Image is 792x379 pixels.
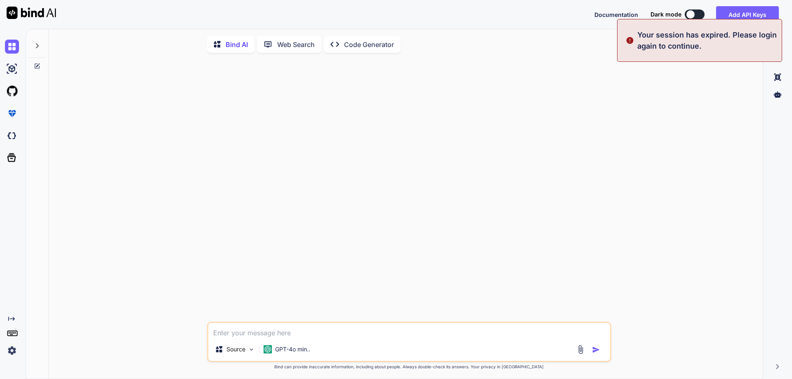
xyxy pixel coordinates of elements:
p: Your session has expired. Please login again to continue. [637,29,777,52]
span: Dark mode [651,10,681,19]
img: premium [5,106,19,120]
p: GPT-4o min.. [275,345,310,353]
img: Pick Models [248,346,255,353]
p: Bind can provide inaccurate information, including about people. Always double-check its answers.... [207,364,611,370]
p: Bind AI [226,40,248,49]
p: Source [226,345,245,353]
img: chat [5,40,19,54]
img: githubLight [5,84,19,98]
img: Bind AI [7,7,56,19]
img: attachment [576,345,585,354]
img: GPT-4o mini [264,345,272,353]
img: darkCloudIdeIcon [5,129,19,143]
p: Web Search [277,40,315,49]
img: ai-studio [5,62,19,76]
button: Documentation [594,10,638,19]
p: Code Generator [344,40,394,49]
img: icon [592,346,600,354]
span: Documentation [594,11,638,18]
img: settings [5,344,19,358]
button: Add API Keys [716,6,779,23]
img: alert [626,29,634,52]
